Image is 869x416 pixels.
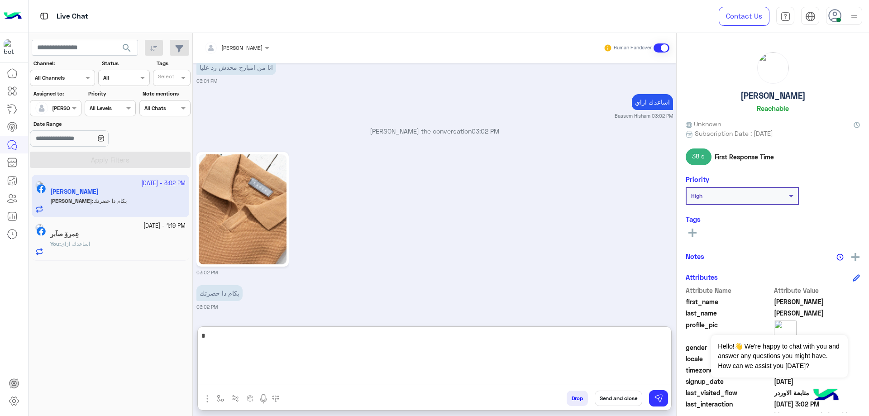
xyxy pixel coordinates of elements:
img: send attachment [202,393,213,404]
small: 03:01 PM [196,77,217,85]
a: tab [776,7,794,26]
span: 2024-09-09T16:03:29.302Z [774,377,860,386]
span: last_interaction [686,399,772,409]
img: 553532221_24950671457890101_8746650344624499290_n.jpg [199,154,286,264]
span: اساعدك ازاي [61,240,90,247]
img: tab [805,11,816,22]
span: 2025-09-25T12:02:00.757Z [774,399,860,409]
img: profile [849,11,860,22]
span: Hello!👋 We're happy to chat with you and answer any questions you might have. How can we assist y... [711,335,847,378]
span: Subscription Date : [DATE] [695,129,773,138]
span: 03:02 PM [472,127,499,135]
p: 25/9/2025, 3:02 PM [196,285,243,301]
img: Logo [4,7,22,26]
img: create order [247,395,254,402]
small: Bassem Hisham 03:02 PM [615,112,673,120]
span: gender [686,343,772,352]
img: select flow [217,395,224,402]
img: defaultAdmin.png [35,102,48,115]
span: 38 s [686,148,711,165]
p: [PERSON_NAME] the conversation [196,126,673,136]
span: Salah [774,308,860,318]
img: make a call [272,395,279,402]
h6: Attributes [686,273,718,281]
h6: Priority [686,175,709,183]
label: Channel: [33,59,94,67]
img: 713415422032625 [4,39,20,56]
button: Trigger scenario [228,391,243,406]
span: signup_date [686,377,772,386]
span: locale [686,354,772,363]
h5: [PERSON_NAME] [740,91,806,101]
span: profile_pic [686,320,772,341]
span: [PERSON_NAME] [221,44,263,51]
span: timezone [686,365,772,375]
small: 03:02 PM [196,303,218,311]
div: Select [157,72,174,83]
h6: Reachable [757,104,789,112]
button: search [116,40,138,59]
button: Apply Filters [30,152,191,168]
p: Live Chat [57,10,88,23]
span: first_name [686,297,772,306]
span: Mohamed [774,297,860,306]
span: search [121,43,132,53]
label: Note mentions [143,90,189,98]
img: hulul-logo.png [810,380,842,411]
img: picture [758,53,788,83]
img: notes [836,253,844,261]
label: Date Range [33,120,135,128]
span: last_name [686,308,772,318]
img: add [851,253,859,261]
small: Human Handover [614,44,652,52]
b: High [691,192,702,199]
img: send voice note [258,393,269,404]
h6: Tags [686,215,860,223]
a: Contact Us [719,7,769,26]
label: Status [102,59,148,67]
span: last_visited_flow [686,388,772,397]
h5: عٍمرٍۆ صآبرٍ [50,230,79,238]
span: First Response Time [715,152,774,162]
button: create order [243,391,258,406]
button: Drop [567,391,588,406]
span: متابعة الاوردر [774,388,860,397]
label: Priority [88,90,135,98]
img: Facebook [37,227,46,236]
label: Assigned to: [33,90,80,98]
img: Trigger scenario [232,395,239,402]
span: Unknown [686,119,721,129]
span: Attribute Name [686,286,772,295]
img: tab [38,10,50,22]
span: Attribute Value [774,286,860,295]
label: Tags [157,59,190,67]
h6: Notes [686,252,704,260]
small: 03:02 PM [196,269,218,276]
img: picture [35,224,43,232]
img: tab [780,11,791,22]
button: Send and close [595,391,642,406]
img: send message [654,394,663,403]
button: select flow [213,391,228,406]
p: 25/9/2025, 3:02 PM [632,94,673,110]
small: [DATE] - 1:19 PM [143,222,186,230]
span: You [50,240,59,247]
b: : [50,240,61,247]
p: 25/9/2025, 3:01 PM [196,59,276,75]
